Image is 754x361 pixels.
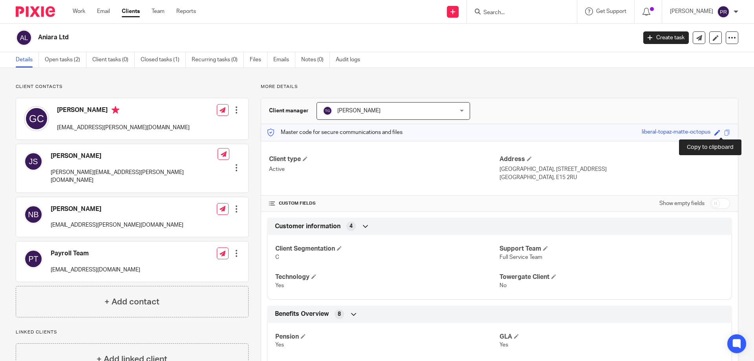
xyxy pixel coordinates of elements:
h2: Aniara Ltd [38,33,513,42]
p: Active [269,165,500,173]
a: Create task [643,31,689,44]
h4: Address [500,155,730,163]
p: More details [261,84,738,90]
span: Get Support [596,9,626,14]
h4: Payroll Team [51,249,140,258]
span: Benefits Overview [275,310,329,318]
p: [GEOGRAPHIC_DATA], E15 2RU [500,174,730,181]
p: Linked clients [16,329,249,335]
h4: [PERSON_NAME] [51,152,218,160]
a: Files [250,52,267,68]
a: Closed tasks (1) [141,52,186,68]
span: Full Service Team [500,255,542,260]
span: Customer information [275,222,340,231]
h4: CUSTOM FIELDS [269,200,500,207]
img: svg%3E [717,5,730,18]
div: liberal-topaz-matte-octopus [642,128,710,137]
h4: GLA [500,333,724,341]
p: [EMAIL_ADDRESS][PERSON_NAME][DOMAIN_NAME] [51,221,183,229]
input: Search [483,9,553,16]
p: [EMAIL_ADDRESS][DOMAIN_NAME] [51,266,140,274]
a: Client tasks (0) [92,52,135,68]
a: Clients [122,7,140,15]
span: Yes [275,342,284,348]
span: No [500,283,507,288]
span: Yes [500,342,508,348]
h4: [PERSON_NAME] [57,106,190,116]
p: Client contacts [16,84,249,90]
a: Audit logs [336,52,366,68]
i: Primary [112,106,119,114]
img: svg%3E [24,249,43,268]
h4: Technology [275,273,500,281]
p: [PERSON_NAME][EMAIL_ADDRESS][PERSON_NAME][DOMAIN_NAME] [51,169,218,185]
a: Open tasks (2) [45,52,86,68]
h4: Towergate Client [500,273,724,281]
h4: Client Segmentation [275,245,500,253]
span: Yes [275,283,284,288]
p: [PERSON_NAME] [670,7,713,15]
a: Emails [273,52,295,68]
a: Details [16,52,39,68]
h4: Pension [275,333,500,341]
h4: [PERSON_NAME] [51,205,183,213]
p: [GEOGRAPHIC_DATA], [STREET_ADDRESS] [500,165,730,173]
span: 4 [350,222,353,230]
span: C [275,255,279,260]
img: svg%3E [24,205,43,224]
img: svg%3E [24,106,49,131]
span: 8 [338,310,341,318]
img: svg%3E [323,106,332,115]
img: svg%3E [16,29,32,46]
p: Master code for secure communications and files [267,128,403,136]
a: Notes (0) [301,52,330,68]
a: Reports [176,7,196,15]
h4: Client type [269,155,500,163]
h3: Client manager [269,107,309,115]
img: Pixie [16,6,55,17]
a: Email [97,7,110,15]
a: Recurring tasks (0) [192,52,244,68]
p: [EMAIL_ADDRESS][PERSON_NAME][DOMAIN_NAME] [57,124,190,132]
a: Work [73,7,85,15]
label: Show empty fields [659,200,705,207]
h4: + Add contact [104,296,159,308]
a: Team [152,7,165,15]
img: svg%3E [24,152,43,171]
h4: Support Team [500,245,724,253]
span: [PERSON_NAME] [337,108,381,114]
